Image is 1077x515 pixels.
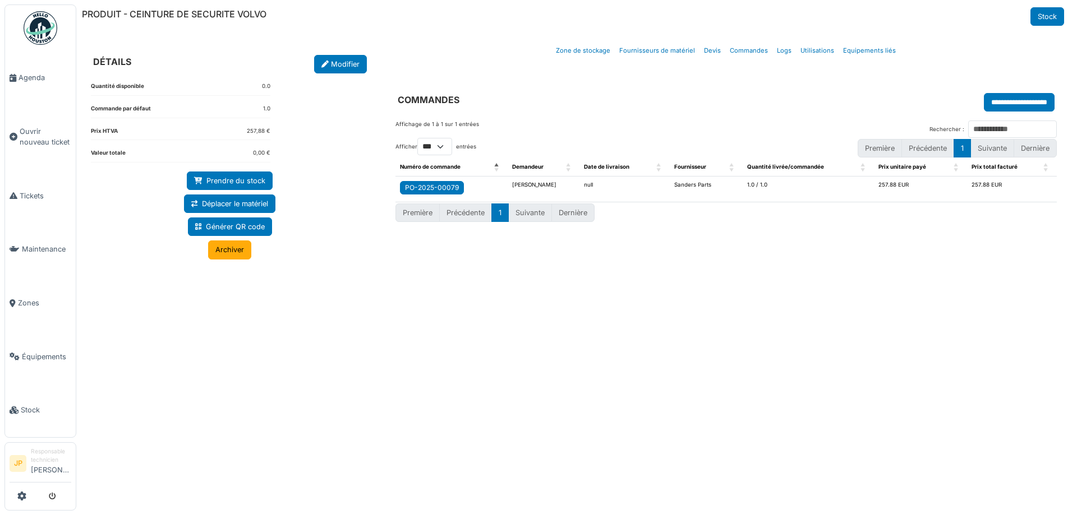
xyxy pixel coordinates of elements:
dd: 1.0 [263,105,270,113]
a: Devis [699,38,725,64]
span: Numéro de commande [400,164,461,170]
dd: 0.0 [262,82,270,91]
nav: pagination [395,203,1057,222]
td: [PERSON_NAME] [508,177,579,202]
dt: Prix HTVA [91,127,118,140]
span: Demandeur [512,164,544,170]
span: Fournisseur [674,164,706,170]
span: Prix unitaire payé: Activate to sort [954,159,960,176]
div: Responsable technicien [31,447,71,465]
span: Agenda [19,72,71,83]
a: Maintenance [5,222,76,276]
h6: PRODUIT - CEINTURE DE SECURITE VOLVO [82,9,266,20]
a: Commandes [725,38,772,64]
img: Badge_color-CXgf-gQk.svg [24,11,57,45]
td: Sanders Parts [670,177,743,202]
div: PO-2025-00079 [405,183,459,193]
td: 257.88 EUR [967,177,1057,202]
a: Logs [772,38,796,64]
span: Stock [21,405,71,415]
span: Date de livraison: Activate to sort [656,159,663,176]
span: Numéro de commande: Activate to invert sorting [494,159,501,176]
a: PO-2025-00079 [400,181,464,194]
h6: DÉTAILS [93,57,131,67]
span: Équipements [22,351,71,362]
span: Demandeur: Activate to sort [566,159,573,176]
span: Fournisseur: Activate to sort [729,159,736,176]
span: Maintenance [22,244,71,254]
a: Modifier [314,55,367,73]
span: Tickets [20,191,71,201]
dt: Commande par défaut [91,105,151,118]
span: Prix total facturé: Activate to sort [1043,159,1050,176]
a: Fournisseurs de matériel [615,38,699,64]
select: Afficherentrées [417,138,452,155]
a: Agenda [5,51,76,105]
dd: 0,00 € [253,149,270,157]
span: Date de livraison [584,164,629,170]
span: Prix total facturé [972,164,1018,170]
a: Stock [5,383,76,437]
a: Zones [5,276,76,330]
a: Ouvrir nouveau ticket [5,105,76,169]
nav: pagination [858,139,1057,157]
div: 1.0 / 1.0 [747,181,869,189]
dd: 257,88 € [247,127,270,136]
label: Rechercher : [929,126,964,134]
a: Équipements [5,330,76,384]
li: JP [10,455,26,472]
span: Prix unitaire payé [878,164,926,170]
li: [PERSON_NAME] [31,447,71,480]
a: Zone de stockage [551,38,615,64]
h6: COMMANDES [398,95,459,105]
a: Prendre du stock [187,171,273,190]
dt: Valeur totale [91,149,126,162]
a: Archiver [208,240,251,259]
a: Déplacer le matériel [184,194,275,213]
a: Stock [1030,7,1064,26]
span: Ouvrir nouveau ticket [20,126,71,147]
a: Equipements liés [839,38,900,64]
a: Utilisations [796,38,839,64]
a: Générer QR code [188,217,272,236]
div: null [584,181,665,189]
span: Quantité livrée/commandée [747,164,824,170]
td: 257.88 EUR [874,177,967,202]
a: JP Responsable technicien[PERSON_NAME] [10,447,71,482]
button: 1 [954,139,971,157]
button: 1 [491,203,509,222]
span: Zones [18,298,71,308]
a: Tickets [5,169,76,223]
dt: Quantité disponible [91,82,144,95]
label: Afficher entrées [395,138,476,155]
div: Affichage de 1 à 1 sur 1 entrées [395,120,479,138]
span: Quantité livrée/commandée: Activate to sort [860,159,867,176]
